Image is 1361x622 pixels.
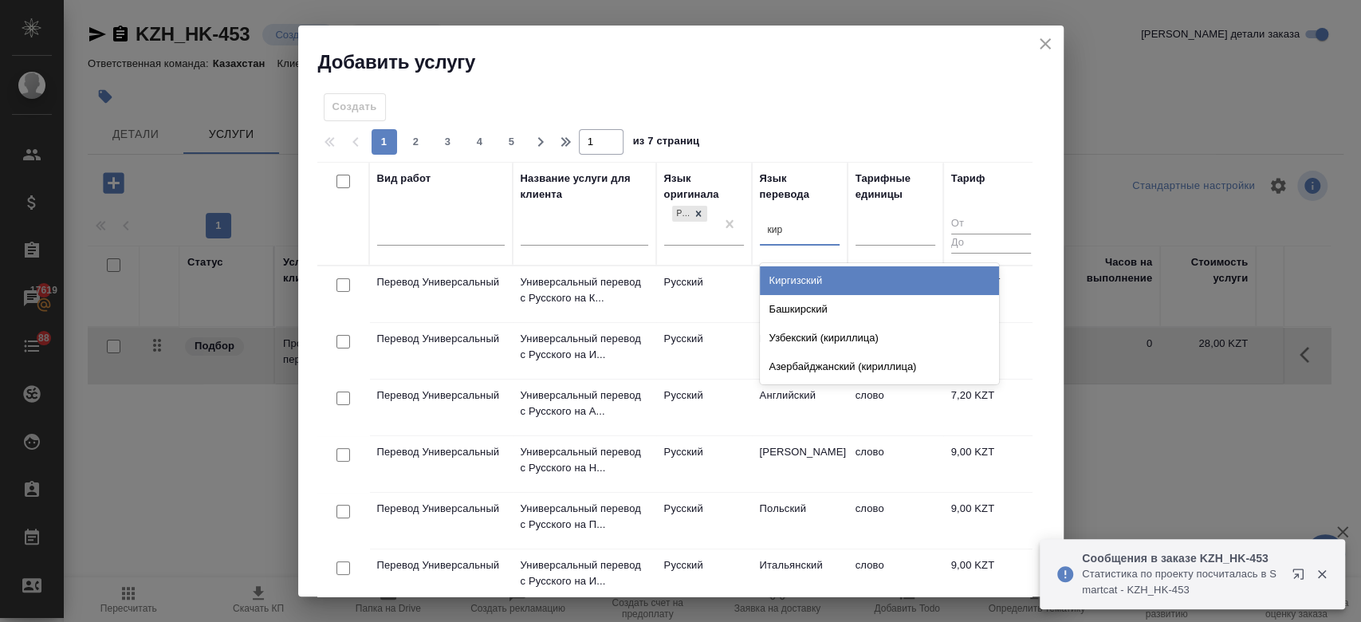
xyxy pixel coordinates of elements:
[943,549,1039,605] td: 9,00 KZT
[521,444,648,476] p: Универсальный перевод с Русского на Н...
[856,171,935,203] div: Тарифные единицы
[760,324,999,352] div: Узбекский (кириллица)
[1305,567,1338,581] button: Закрыть
[467,134,493,150] span: 4
[760,352,999,381] div: Азербайджанский (кириллица)
[656,323,752,379] td: Русский
[435,134,461,150] span: 3
[656,549,752,605] td: Русский
[1082,566,1281,598] p: Cтатистика по проекту посчиталась в Smartcat - KZH_HK-453
[521,388,648,419] p: Универсальный перевод с Русского на А...
[377,331,505,347] p: Перевод Универсальный
[671,204,709,224] div: Русский
[499,129,525,155] button: 5
[403,134,429,150] span: 2
[656,436,752,492] td: Русский
[377,557,505,573] p: Перевод Универсальный
[499,134,525,150] span: 5
[377,444,505,460] p: Перевод Универсальный
[760,266,999,295] div: Киргизский
[521,274,648,306] p: Универсальный перевод с Русского на К...
[521,501,648,533] p: Универсальный перевод с Русского на П...
[752,266,848,322] td: Казахский
[377,171,431,187] div: Вид работ
[951,234,1031,254] input: До
[403,129,429,155] button: 2
[943,436,1039,492] td: 9,00 KZT
[377,501,505,517] p: Перевод Универсальный
[752,493,848,549] td: Польский
[752,380,848,435] td: Английский
[760,171,840,203] div: Язык перевода
[848,380,943,435] td: слово
[377,274,505,290] p: Перевод Универсальный
[943,493,1039,549] td: 9,00 KZT
[377,388,505,404] p: Перевод Универсальный
[752,436,848,492] td: [PERSON_NAME]
[760,295,999,324] div: Башкирский
[848,493,943,549] td: слово
[1082,550,1281,566] p: Сообщения в заказе KZH_HK-453
[633,132,700,155] span: из 7 страниц
[752,323,848,379] td: Испанский
[1282,558,1320,596] button: Открыть в новой вкладке
[672,206,690,222] div: Русский
[664,171,744,203] div: Язык оригинала
[521,331,648,363] p: Универсальный перевод с Русского на И...
[1033,32,1057,56] button: close
[752,549,848,605] td: Итальянский
[435,129,461,155] button: 3
[656,266,752,322] td: Русский
[943,380,1039,435] td: 7,20 KZT
[951,171,985,187] div: Тариф
[951,215,1031,234] input: От
[318,49,1064,75] h2: Добавить услугу
[521,171,648,203] div: Название услуги для клиента
[656,380,752,435] td: Русский
[848,549,943,605] td: слово
[656,493,752,549] td: Русский
[848,436,943,492] td: слово
[521,557,648,589] p: Универсальный перевод с Русского на И...
[467,129,493,155] button: 4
